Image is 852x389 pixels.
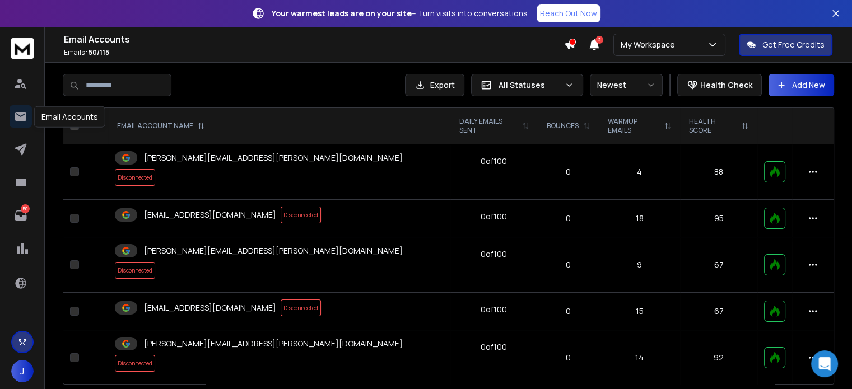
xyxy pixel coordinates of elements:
td: 9 [599,237,680,293]
p: [EMAIL_ADDRESS][DOMAIN_NAME] [144,209,276,221]
p: Health Check [700,79,752,91]
td: 95 [680,200,757,237]
span: 2 [595,36,603,44]
button: Get Free Credits [739,34,832,56]
p: DAILY EMAILS SENT [459,117,518,135]
div: EMAIL ACCOUNT NAME [117,121,204,130]
span: Disconnected [115,355,155,372]
p: All Statuses [499,79,560,91]
button: Add New [769,74,834,96]
p: Reach Out Now [540,8,597,19]
p: 0 [544,306,592,317]
td: 18 [599,200,680,237]
div: 0 of 100 [481,341,507,353]
p: 50 [21,204,30,213]
button: Newest [590,74,663,96]
p: 0 [544,213,592,224]
td: 88 [680,144,757,200]
p: HEALTH SCORE [689,117,737,135]
td: 92 [680,330,757,386]
p: My Workspace [621,39,679,50]
p: 0 [544,166,592,177]
button: J [11,360,34,382]
div: 0 of 100 [481,249,507,260]
p: 0 [544,259,592,270]
a: Reach Out Now [537,4,600,22]
span: Disconnected [115,262,155,279]
p: BOUNCES [547,121,579,130]
div: 0 of 100 [481,304,507,315]
p: Get Free Credits [762,39,825,50]
span: Disconnected [281,299,321,316]
div: 0 of 100 [481,211,507,222]
div: Email Accounts [34,106,105,128]
p: 0 [544,352,592,363]
a: 50 [10,204,32,227]
p: [EMAIL_ADDRESS][DOMAIN_NAME] [144,302,276,313]
p: – Turn visits into conversations [272,8,528,19]
td: 67 [680,237,757,293]
p: [PERSON_NAME][EMAIL_ADDRESS][PERSON_NAME][DOMAIN_NAME] [144,152,403,163]
p: [PERSON_NAME][EMAIL_ADDRESS][PERSON_NAME][DOMAIN_NAME] [144,338,403,349]
span: Disconnected [115,169,155,186]
p: WARMUP EMAILS [608,117,660,135]
p: [PERSON_NAME][EMAIL_ADDRESS][PERSON_NAME][DOMAIN_NAME] [144,245,403,256]
div: 0 of 100 [481,156,507,167]
td: 15 [599,293,680,330]
td: 14 [599,330,680,386]
p: Emails : [64,48,564,57]
td: 4 [599,144,680,200]
h1: Email Accounts [64,32,564,46]
img: logo [11,38,34,59]
span: Disconnected [281,207,321,223]
strong: Your warmest leads are on your site [272,8,412,18]
button: Export [405,74,464,96]
button: Health Check [677,74,762,96]
span: 50 / 115 [89,48,109,57]
td: 67 [680,293,757,330]
div: Open Intercom Messenger [811,350,838,377]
